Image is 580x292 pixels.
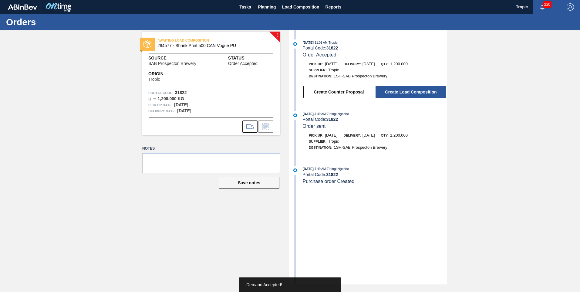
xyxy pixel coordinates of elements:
span: Source [148,55,214,61]
span: Pick up Date: [148,102,173,108]
span: Origin [148,71,175,77]
span: Purchase order Created [303,179,355,184]
strong: 31822 [326,46,338,50]
span: Tropic [328,68,339,72]
span: Tropic [148,77,160,82]
div: Portal Code: [303,172,447,177]
span: Portal Code: [148,90,174,96]
span: Order sent [303,124,326,129]
img: atual [293,114,297,117]
span: [DATE] [303,112,314,116]
span: AWAITING LOAD COMPOSITION [157,37,242,43]
span: Delivery: [343,134,361,137]
span: Load Composition [282,3,319,11]
span: Delivery Date: [148,108,176,114]
button: Create Load Composition [376,86,446,98]
span: Supplier: [309,140,327,143]
div: Inform order change [258,121,273,133]
span: [DATE] [303,41,314,44]
strong: [DATE] [174,102,188,107]
span: [DATE] [362,133,375,138]
span: - 11:01 AM [314,41,328,44]
span: 1,200.000 [390,62,408,66]
span: : Tropic [328,41,338,44]
span: 1SH-SAB Prospecton Brewery [334,145,387,150]
span: Qty : [148,96,156,102]
span: Order Accepted [303,52,336,57]
span: Tropic [328,139,339,144]
button: Save notes [219,177,279,189]
span: Destination: [309,146,332,149]
span: : Ziningi Ngcobo [326,112,349,116]
strong: 31822 [175,90,187,95]
span: Pick up: [309,134,323,137]
span: [DATE] [325,133,337,138]
div: Portal Code: [303,117,447,122]
div: Portal Code: [303,46,447,50]
span: Qty: [381,62,389,66]
span: 284577 - Shrink Print 500 CAN Vogue PU [157,43,268,48]
button: Notifications [533,3,552,11]
span: 1,200.000 [390,133,408,138]
img: atual [293,42,297,46]
span: [DATE] [303,167,314,171]
span: Delivery: [343,62,361,66]
span: 1SH-SAB Prospecton Brewery [334,74,387,78]
strong: 31822 [326,117,338,122]
img: Logout [567,3,574,11]
button: Create Counter Proposal [303,86,374,98]
img: atual [293,168,297,172]
img: status [143,40,151,48]
strong: 1,200.000 KG [157,96,184,101]
span: Tasks [239,3,252,11]
span: : Ziningi Ngcobo [326,167,349,171]
span: Planning [258,3,276,11]
div: Go to Load Composition [242,121,258,133]
img: TNhmsLtSVTkK8tSr43FrP2fwEKptu5GPRR3wAAAABJRU5ErkJggg== [8,4,37,10]
span: 220 [543,1,551,8]
span: [DATE] [325,62,337,66]
span: Reports [325,3,342,11]
span: SAB Prospecton Brewery [148,61,196,66]
span: Order Accepted [228,61,258,66]
span: Pick up: [309,62,323,66]
h1: Orders [6,19,114,25]
span: Destination: [309,74,332,78]
span: Status [228,55,274,61]
strong: [DATE] [177,108,191,113]
span: - 7:49 AM [314,167,326,171]
span: - 7:49 AM [314,112,326,116]
span: [DATE] [362,62,375,66]
strong: 31822 [326,172,338,177]
label: Notes [142,144,280,153]
span: Supplier: [309,68,327,72]
span: Qty: [381,134,389,137]
span: Demand Accepted! [246,282,282,287]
